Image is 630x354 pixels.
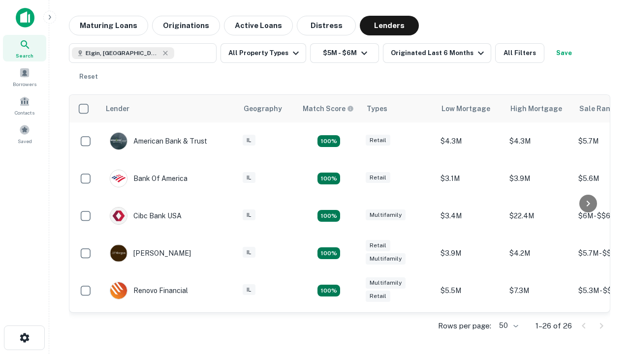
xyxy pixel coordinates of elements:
[110,244,191,262] div: [PERSON_NAME]
[360,16,419,35] button: Lenders
[495,319,520,333] div: 50
[366,277,406,289] div: Multifamily
[110,282,127,299] img: picture
[366,135,390,146] div: Retail
[366,253,406,265] div: Multifamily
[581,275,630,323] iframe: Chat Widget
[317,210,340,222] div: Matching Properties: 4, hasApolloMatch: undefined
[317,135,340,147] div: Matching Properties: 7, hasApolloMatch: undefined
[243,172,255,183] div: IL
[303,103,352,114] h6: Match Score
[110,245,127,262] img: picture
[303,103,354,114] div: Capitalize uses an advanced AI algorithm to match your search with the best lender. The match sco...
[16,52,33,59] span: Search
[436,95,504,122] th: Low Mortgage
[297,95,361,122] th: Capitalize uses an advanced AI algorithm to match your search with the best lender. The match sco...
[110,170,188,187] div: Bank Of America
[110,207,127,224] img: picture
[243,247,255,258] div: IL
[13,80,36,88] span: Borrowers
[100,95,238,122] th: Lender
[110,132,207,150] div: American Bank & Trust
[436,122,504,160] td: $4.3M
[366,209,406,221] div: Multifamily
[317,247,340,259] div: Matching Properties: 4, hasApolloMatch: undefined
[110,207,182,225] div: Cibc Bank USA
[361,95,436,122] th: Types
[504,160,573,197] td: $3.9M
[317,285,340,296] div: Matching Properties: 4, hasApolloMatch: undefined
[15,109,34,117] span: Contacts
[548,43,580,63] button: Save your search to get updates of matches that match your search criteria.
[438,320,491,332] p: Rows per page:
[504,272,573,309] td: $7.3M
[152,16,220,35] button: Originations
[366,291,390,302] div: Retail
[366,172,390,183] div: Retail
[106,103,129,115] div: Lender
[244,103,282,115] div: Geography
[86,49,159,58] span: Elgin, [GEOGRAPHIC_DATA], [GEOGRAPHIC_DATA]
[504,197,573,235] td: $22.4M
[3,35,46,61] a: Search
[243,284,255,295] div: IL
[16,8,34,28] img: capitalize-icon.png
[18,137,32,145] span: Saved
[110,170,127,187] img: picture
[224,16,293,35] button: Active Loans
[243,135,255,146] div: IL
[436,235,504,272] td: $3.9M
[436,309,504,347] td: $2.2M
[436,160,504,197] td: $3.1M
[391,47,487,59] div: Originated Last 6 Months
[220,43,306,63] button: All Property Types
[510,103,562,115] div: High Mortgage
[3,120,46,147] a: Saved
[367,103,387,115] div: Types
[504,95,573,122] th: High Mortgage
[3,63,46,90] a: Borrowers
[69,16,148,35] button: Maturing Loans
[535,320,572,332] p: 1–26 of 26
[436,197,504,235] td: $3.4M
[366,240,390,251] div: Retail
[383,43,491,63] button: Originated Last 6 Months
[504,122,573,160] td: $4.3M
[441,103,490,115] div: Low Mortgage
[310,43,379,63] button: $5M - $6M
[243,209,255,221] div: IL
[317,173,340,184] div: Matching Properties: 4, hasApolloMatch: undefined
[504,309,573,347] td: $3.1M
[238,95,297,122] th: Geography
[110,133,127,149] img: picture
[436,272,504,309] td: $5.5M
[297,16,356,35] button: Distress
[504,235,573,272] td: $4.2M
[73,67,104,87] button: Reset
[3,92,46,118] a: Contacts
[495,43,544,63] button: All Filters
[110,282,188,299] div: Renovo Financial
